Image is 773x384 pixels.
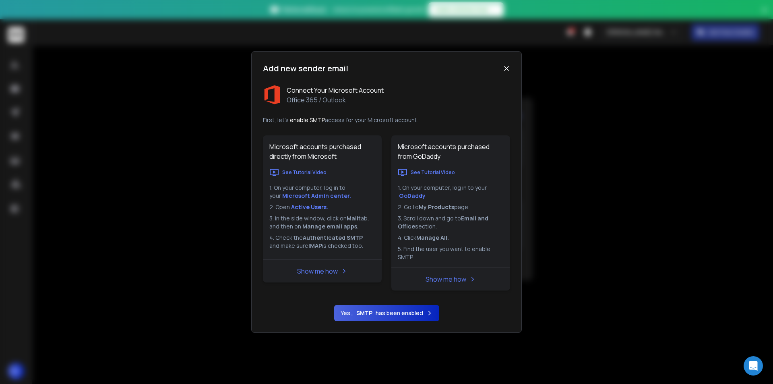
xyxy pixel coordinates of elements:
[269,203,375,211] li: 2. Open
[744,356,763,376] div: Open Intercom Messenger
[269,234,375,250] li: 4. Check the and make sure is checked too.
[287,95,384,105] p: Office 365 / Outlook
[398,214,504,230] li: 3. Scroll down and go to section.
[263,63,348,74] h1: Add new sender email
[282,192,351,199] a: Microsoft Admin center.
[290,116,325,124] span: enable SMTP
[398,234,504,242] li: 4. Click
[426,275,466,284] a: Show me how
[263,135,382,168] h1: Microsoft accounts purchased directly from Microsoft
[302,222,359,230] b: Manage email apps.
[334,305,439,321] button: Yes ,SMTPhas been enabled
[356,309,372,317] b: SMTP
[391,135,510,168] h1: Microsoft accounts purchased from GoDaddy
[297,267,338,276] a: Show me how
[291,203,328,211] a: Active Users.
[282,169,327,176] p: See Tutorial Video
[419,203,454,211] b: My Products
[398,184,504,200] li: 1. On your computer, log in to your
[287,85,384,95] h1: Connect Your Microsoft Account
[303,234,363,241] b: Authenticated SMTP
[308,242,322,249] b: IMAP
[416,234,449,241] b: Manage All.
[398,214,490,230] b: Email and Office
[398,203,504,211] li: 2. Go to page.
[269,214,375,230] li: 3. In the side window, click on tab, and then on
[269,184,375,200] li: 1. On your computer, log in to your
[399,192,426,199] a: GoDaddy
[263,116,510,124] p: First, let's access for your Microsoft account.
[398,245,504,261] li: 5. Find the user you want to enable SMTP
[411,169,455,176] p: See Tutorial Video
[347,214,358,222] b: Mail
